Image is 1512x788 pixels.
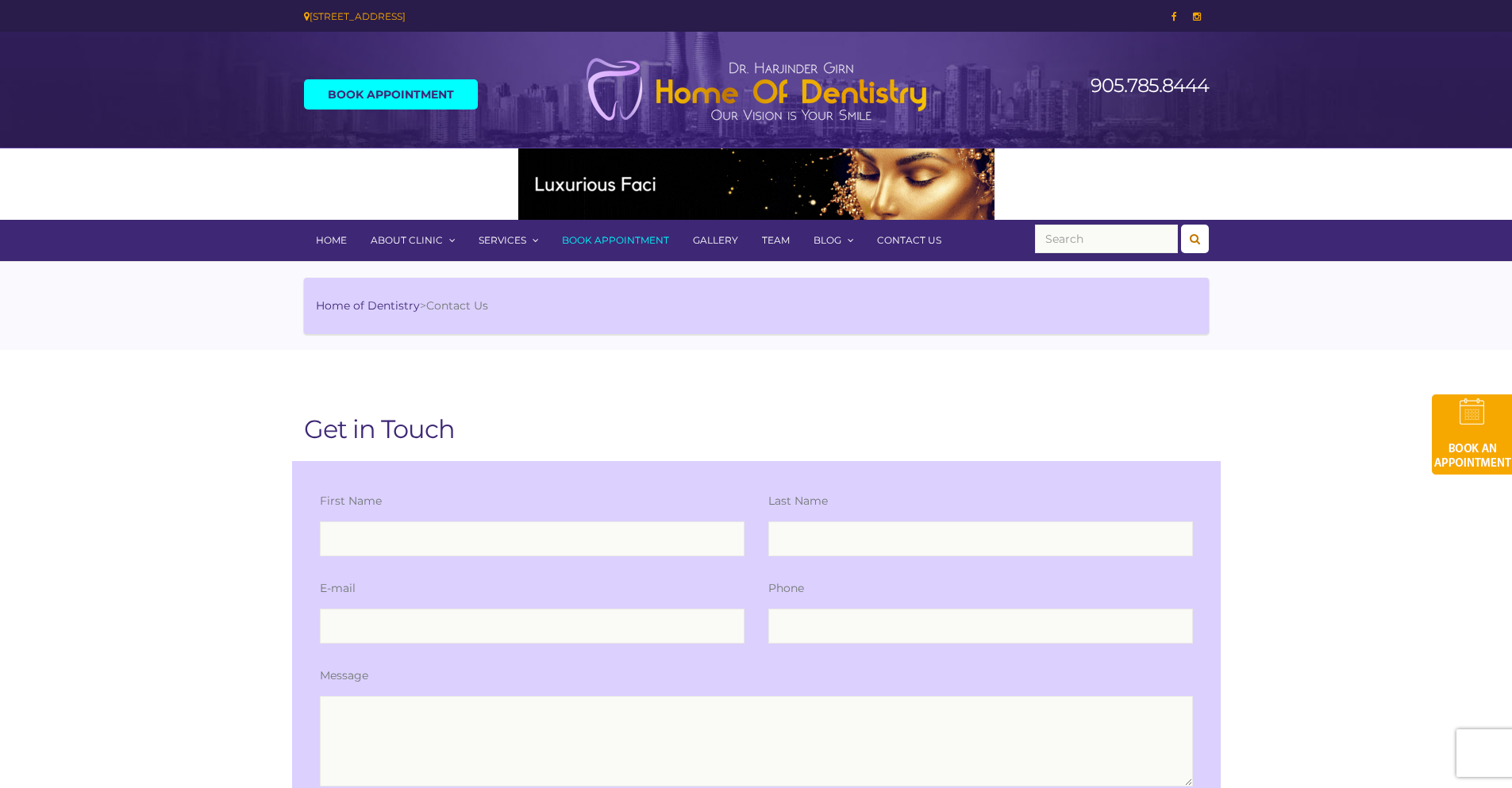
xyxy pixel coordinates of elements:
span: Contact Us [426,298,488,313]
a: Home of Dentistry [316,298,420,313]
label: First Name [320,493,382,509]
label: E-mail [320,580,356,597]
a: Blog [802,220,865,261]
a: About Clinic [359,220,467,261]
div: [STREET_ADDRESS] [304,8,744,25]
a: Book Appointment [550,220,681,261]
img: Home of Dentistry [578,57,935,122]
label: Last Name [768,493,828,509]
h1: Get in Touch [304,413,1209,445]
input: Search [1035,225,1178,253]
a: Gallery [681,220,750,261]
img: book-an-appointment-hod-gld.png [1432,394,1512,475]
a: 905.785.8444 [1091,74,1209,97]
label: Phone [768,580,804,597]
label: Message [320,667,368,684]
a: Book Appointment [304,79,478,110]
a: Services [467,220,550,261]
a: Team [750,220,802,261]
li: > [316,298,488,314]
a: Contact Us [865,220,953,261]
a: Home [304,220,359,261]
img: Medspa-Banner-Virtual-Consultation-2-1.gif [518,148,995,220]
